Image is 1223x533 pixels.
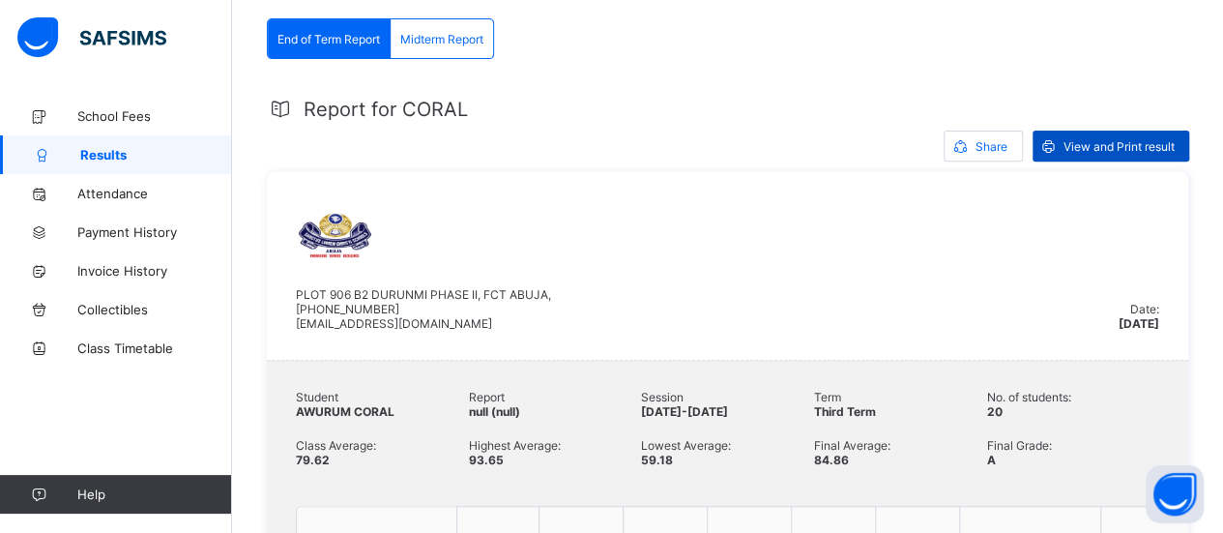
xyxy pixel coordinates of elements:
span: [DATE]-[DATE] [641,404,728,419]
img: safsims [17,17,166,58]
span: End of Term Report [277,32,380,46]
span: Help [77,487,231,502]
span: Final Grade: [986,438,1159,453]
span: null (null) [469,404,520,419]
span: Session [641,390,814,404]
span: Collectibles [77,302,232,317]
span: View and Print result [1063,139,1175,154]
span: Invoice History [77,263,232,279]
button: Open asap [1146,465,1204,523]
span: 93.65 [469,453,504,467]
span: Class Average: [296,438,469,453]
span: Highest Average: [469,438,642,453]
span: Class Timetable [77,341,232,356]
span: 84.86 [814,453,849,467]
span: Results [80,147,232,163]
span: Report [469,390,642,404]
span: Lowest Average: [641,438,814,453]
img: sanctuslumenchristischool.png [296,200,373,278]
span: Share [975,139,1007,154]
span: 20 [986,404,1002,419]
span: Attendance [77,186,232,201]
span: A [986,453,995,467]
span: No. of students: [986,390,1159,404]
span: AWURUM CORAL [296,404,394,419]
span: Final Average: [814,438,987,453]
span: 79.62 [296,453,330,467]
span: Midterm Report [400,32,483,46]
span: Student [296,390,469,404]
span: PLOT 906 B2 DURUNMI PHASE II, FCT ABUJA, [PHONE_NUMBER] [EMAIL_ADDRESS][DOMAIN_NAME] [296,287,551,331]
span: Report for CORAL [304,98,468,121]
span: School Fees [77,108,232,124]
span: Third Term [814,404,876,419]
span: [DATE] [1119,316,1159,331]
span: Term [814,390,987,404]
span: Date: [1130,302,1159,316]
span: 59.18 [641,453,673,467]
span: Payment History [77,224,232,240]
